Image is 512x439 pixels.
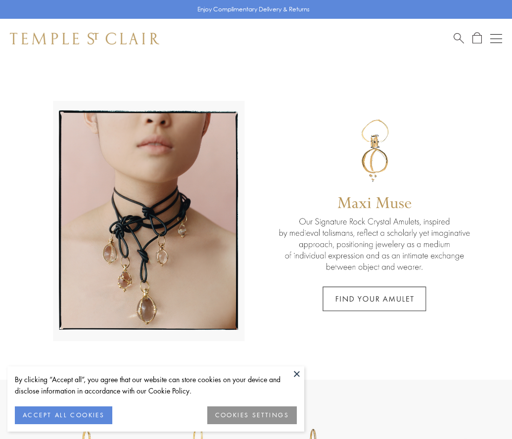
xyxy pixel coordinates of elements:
a: Open Shopping Bag [472,32,482,44]
button: COOKIES SETTINGS [207,406,297,424]
button: ACCEPT ALL COOKIES [15,406,112,424]
img: Temple St. Clair [10,33,159,44]
div: By clicking “Accept all”, you agree that our website can store cookies on your device and disclos... [15,374,297,396]
button: Open navigation [490,33,502,44]
a: Search [454,32,464,44]
p: Enjoy Complimentary Delivery & Returns [197,4,310,14]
